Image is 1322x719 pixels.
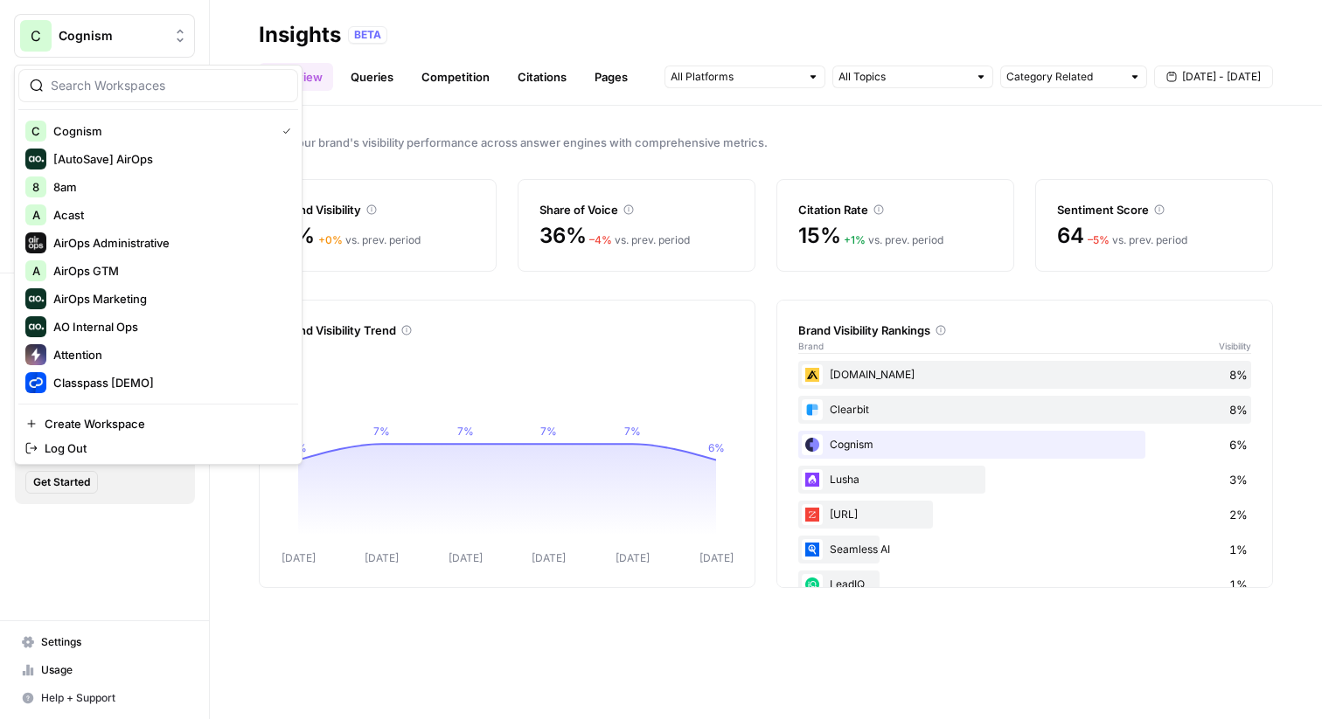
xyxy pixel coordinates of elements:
div: Brand Visibility Trend [281,321,734,339]
div: BETA [348,26,387,44]
span: Cognism [53,122,268,140]
a: Settings [14,628,195,656]
img: Attention Logo [25,344,46,365]
div: Citation Rate [798,201,992,218]
a: Pages [584,63,638,91]
div: Workspace: Cognism [14,65,303,465]
div: LeadIQ [798,570,1251,598]
input: All Topics [838,68,968,86]
div: Insights [259,21,341,49]
span: Classpass [DEMO] [53,374,284,391]
input: Search Workspaces [51,77,287,94]
span: 6% [1229,436,1248,453]
span: – 4 % [589,233,612,246]
a: Citations [507,63,577,91]
tspan: [DATE] [449,551,483,564]
div: [DOMAIN_NAME] [798,361,1251,389]
span: 2% [1229,506,1248,523]
button: Get Started [25,471,98,494]
span: 8am [53,178,284,196]
span: Help + Support [41,690,187,706]
input: Category Related [1006,68,1122,86]
a: Create Workspace [18,411,298,436]
span: Visibility [1219,339,1251,353]
a: Usage [14,656,195,684]
span: 36% [539,222,586,250]
img: AO Internal Ops Logo [25,316,46,337]
a: Competition [411,63,500,91]
button: Workspace: Cognism [14,14,195,58]
img: sn22kgff868ykc5rtsyl1nm0khs9 [802,364,823,385]
span: Acast [53,206,284,224]
span: [AutoSave] AirOps [53,150,284,168]
tspan: 7% [373,425,390,438]
span: 15% [798,222,840,250]
tspan: 6% [708,441,725,454]
span: AirOps Marketing [53,290,284,308]
span: Track your brand's visibility performance across answer engines with comprehensive metrics. [259,134,1273,151]
span: 8 [32,178,39,196]
span: Usage [41,662,187,678]
span: AirOps Administrative [53,234,284,252]
div: Brand Visibility [281,201,475,218]
span: C [31,25,41,46]
span: 8% [1229,366,1248,384]
img: AirOps Marketing Logo [25,288,46,309]
div: Cognism [798,431,1251,459]
span: 1% [1229,576,1248,593]
a: Log Out [18,436,298,460]
img: fr92439b8i8d8kixz6owgxh362ib [802,399,823,420]
button: [DATE] - [DATE] [1154,66,1273,88]
input: All Platforms [671,68,800,86]
img: AirOps Administrative Logo [25,232,46,253]
div: Seamless AI [798,536,1251,563]
span: 3% [1229,471,1248,488]
span: AO Internal Ops [53,318,284,335]
div: [URL] [798,501,1251,529]
tspan: 7% [457,425,474,438]
span: AirOps GTM [53,262,284,280]
img: hcm4s7ic2xq26rsmuray6dv1kquq [802,504,823,525]
img: s5lmccw89fc41n3tbsf6xxd352m6 [802,539,823,560]
tspan: [DATE] [282,551,316,564]
span: C [31,122,40,140]
img: brqr9bvsul39r1x3e2z1e5zozcpm [802,434,823,455]
tspan: 7% [540,425,557,438]
span: [DATE] - [DATE] [1182,69,1261,85]
div: Brand Visibility Rankings [798,321,1251,339]
span: 64 [1057,222,1084,250]
div: vs. prev. period [589,232,690,248]
img: 0b4cca331s36dd167810igr9ionp [802,469,823,490]
img: akcnp1dlczd6iszqr7mnl683vdha [802,574,823,595]
span: Attention [53,346,284,363]
div: Lusha [798,466,1251,494]
span: Create Workspace [45,415,284,432]
tspan: [DATE] [365,551,399,564]
span: 1% [1229,541,1248,558]
tspan: [DATE] [532,551,566,564]
span: Cognism [59,27,164,45]
span: A [32,206,40,224]
span: Log Out [45,439,284,457]
div: Clearbit [798,396,1251,424]
tspan: 7% [624,425,641,438]
span: A [32,262,40,280]
div: Share of Voice [539,201,734,218]
div: vs. prev. period [318,232,421,248]
span: – 5 % [1088,233,1110,246]
span: 8% [1229,401,1248,418]
span: + 0 % [318,233,343,246]
div: vs. prev. period [1088,232,1187,248]
a: Queries [340,63,404,91]
tspan: [DATE] [699,551,734,564]
span: Brand [798,339,824,353]
span: Settings [41,634,187,650]
tspan: [DATE] [616,551,650,564]
div: Sentiment Score [1057,201,1251,218]
span: Get Started [33,474,90,490]
img: Classpass [DEMO] Logo [25,372,46,393]
span: + 1 % [844,233,866,246]
div: vs. prev. period [844,232,943,248]
button: Help + Support [14,684,195,712]
a: Overview [259,63,333,91]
